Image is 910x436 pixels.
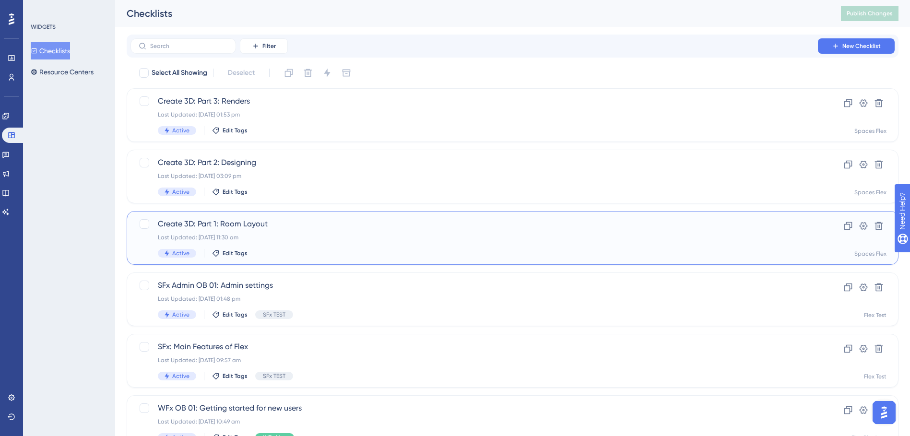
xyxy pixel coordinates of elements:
[23,2,60,14] span: Need Help?
[172,311,189,318] span: Active
[223,372,248,380] span: Edit Tags
[158,418,791,425] div: Last Updated: [DATE] 10:49 am
[172,372,189,380] span: Active
[172,249,189,257] span: Active
[158,218,791,230] span: Create 3D: Part 1: Room Layout
[212,127,248,134] button: Edit Tags
[223,127,248,134] span: Edit Tags
[172,127,189,134] span: Active
[864,373,886,380] div: Flex Test
[240,38,288,54] button: Filter
[158,95,791,107] span: Create 3D: Part 3: Renders
[158,280,791,291] span: SFx Admin OB 01: Admin settings
[158,234,791,241] div: Last Updated: [DATE] 11:30 am
[864,311,886,319] div: Flex Test
[31,63,94,81] button: Resource Centers
[152,67,207,79] span: Select All Showing
[223,311,248,318] span: Edit Tags
[847,10,893,17] span: Publish Changes
[854,127,886,135] div: Spaces Flex
[854,250,886,258] div: Spaces Flex
[158,111,791,118] div: Last Updated: [DATE] 01:53 pm
[158,402,791,414] span: WFx OB 01: Getting started for new users
[172,188,189,196] span: Active
[158,172,791,180] div: Last Updated: [DATE] 03:09 pm
[158,157,791,168] span: Create 3D: Part 2: Designing
[262,42,276,50] span: Filter
[150,43,228,49] input: Search
[31,23,56,31] div: WIDGETS
[212,188,248,196] button: Edit Tags
[228,67,255,79] span: Deselect
[212,249,248,257] button: Edit Tags
[841,6,898,21] button: Publish Changes
[263,311,285,318] span: SFx TEST
[223,188,248,196] span: Edit Tags
[158,341,791,353] span: SFx: Main Features of Flex
[158,356,791,364] div: Last Updated: [DATE] 09:57 am
[127,7,817,20] div: Checklists
[158,295,791,303] div: Last Updated: [DATE] 01:48 pm
[870,398,898,427] iframe: UserGuiding AI Assistant Launcher
[212,372,248,380] button: Edit Tags
[212,311,248,318] button: Edit Tags
[223,249,248,257] span: Edit Tags
[31,42,70,59] button: Checklists
[219,64,263,82] button: Deselect
[263,372,285,380] span: SFx TEST
[854,189,886,196] div: Spaces Flex
[842,42,881,50] span: New Checklist
[818,38,895,54] button: New Checklist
